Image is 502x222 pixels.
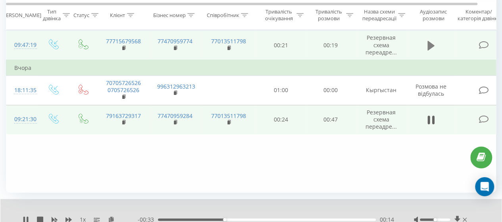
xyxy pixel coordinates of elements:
[415,83,446,97] span: Розмова не відбулась
[223,218,226,221] div: Accessibility label
[153,12,185,18] div: Бізнес номер
[158,37,192,45] a: 77470959774
[14,83,30,98] div: 18:11:35
[414,8,452,22] div: Аудіозапис розмови
[43,8,61,22] div: Тип дзвінка
[306,76,356,105] td: 00:00
[206,12,239,18] div: Співробітник
[475,177,494,196] div: Open Intercom Messenger
[313,8,344,22] div: Тривалість розмови
[110,12,125,18] div: Клієнт
[365,108,397,130] span: Резервная схема переадре...
[306,31,356,60] td: 00:19
[256,76,306,105] td: 01:00
[306,105,356,134] td: 00:47
[256,31,306,60] td: 00:21
[106,112,141,120] a: 79163729317
[356,76,407,105] td: Кыргыстан
[157,83,195,90] a: 996312963213
[14,112,30,127] div: 09:21:30
[211,112,246,120] a: 77013511798
[456,8,502,22] div: Коментар/категорія дзвінка
[106,79,141,94] a: 707057265260705726526
[211,37,246,45] a: 77013511798
[106,37,141,45] a: 77715679568
[433,218,437,221] div: Accessibility label
[362,8,396,22] div: Назва схеми переадресації
[73,12,89,18] div: Статус
[365,34,397,56] span: Резервная схема переадре...
[256,105,306,134] td: 00:24
[14,37,30,53] div: 09:47:19
[1,12,41,18] div: [PERSON_NAME]
[263,8,294,22] div: Тривалість очікування
[158,112,192,120] a: 77470959284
